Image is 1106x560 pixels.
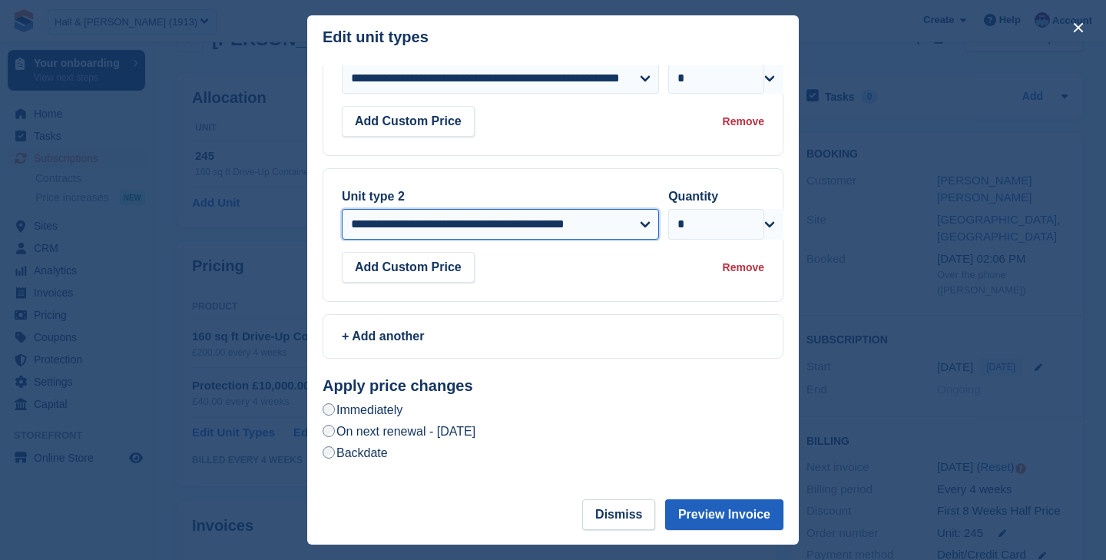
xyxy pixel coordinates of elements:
[342,327,764,346] div: + Add another
[323,28,429,46] p: Edit unit types
[323,314,783,359] a: + Add another
[582,499,655,530] button: Dismiss
[342,252,475,283] button: Add Custom Price
[665,499,783,530] button: Preview Invoice
[723,260,764,276] div: Remove
[323,446,335,459] input: Backdate
[723,114,764,130] div: Remove
[668,190,718,203] label: Quantity
[323,423,475,439] label: On next renewal - [DATE]
[342,190,405,203] label: Unit type 2
[1066,15,1091,40] button: close
[323,403,335,416] input: Immediately
[323,425,335,437] input: On next renewal - [DATE]
[323,445,388,461] label: Backdate
[342,106,475,137] button: Add Custom Price
[323,402,402,418] label: Immediately
[323,377,473,394] strong: Apply price changes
